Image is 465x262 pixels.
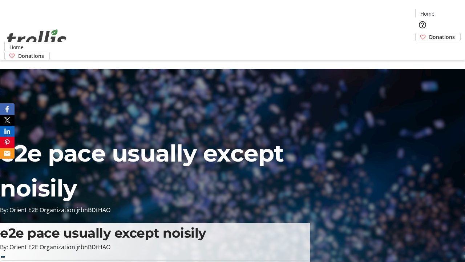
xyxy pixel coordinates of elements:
button: Cart [415,41,430,56]
a: Home [416,10,439,17]
span: Home [420,10,434,17]
span: Home [9,43,24,51]
span: Donations [429,33,455,41]
img: Orient E2E Organization jrbnBDtHAO's Logo [4,21,69,57]
a: Donations [415,33,461,41]
a: Home [5,43,28,51]
span: Donations [18,52,44,60]
button: Help [415,17,430,32]
a: Donations [4,52,50,60]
